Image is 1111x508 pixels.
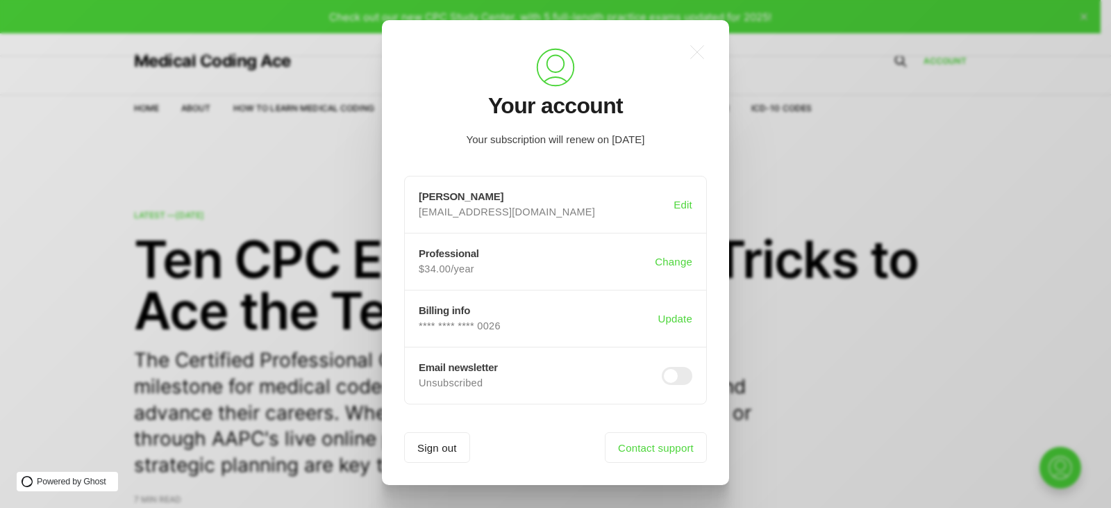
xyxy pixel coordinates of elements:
h3: [PERSON_NAME] [419,190,674,202]
a: Contact support [605,432,707,463]
button: logout [404,432,470,463]
button: Change [652,249,695,275]
button: Edit [671,191,695,218]
h2: Your account [488,94,623,118]
p: [EMAIL_ADDRESS][DOMAIN_NAME] [419,206,668,219]
h3: Billing info [419,304,658,316]
p: $34.00/year [419,263,649,276]
button: Update [655,306,695,332]
h3: Email newsletter [419,361,662,373]
h3: Professional [419,247,655,259]
a: Powered by Ghost [17,472,118,491]
p: Unsubscribed [419,377,656,390]
p: Your subscription will renew on [DATE] [404,132,707,148]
